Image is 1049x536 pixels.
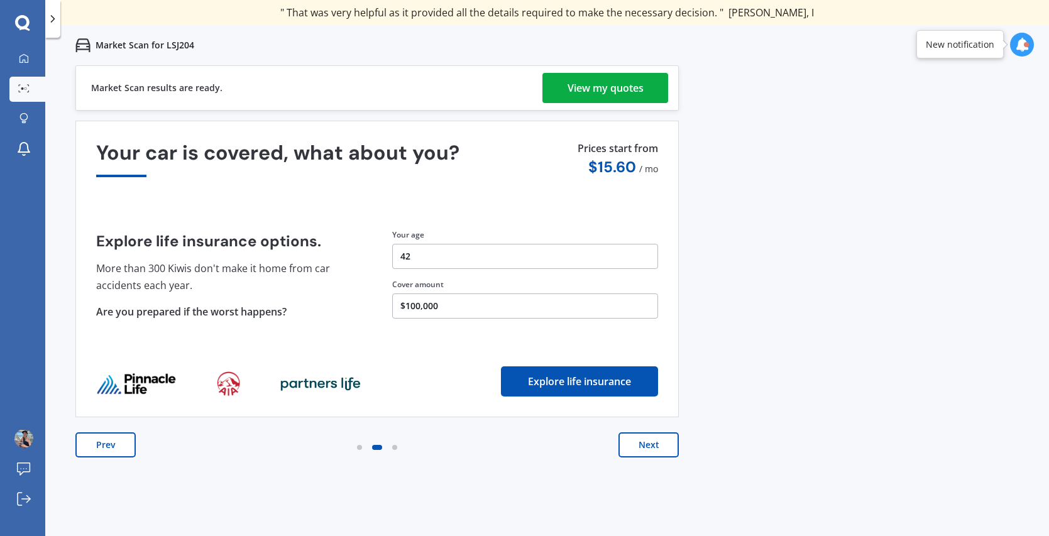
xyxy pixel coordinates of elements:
span: Are you prepared if the worst happens? [96,305,287,319]
div: Market Scan results are ready. [91,66,222,110]
img: life_provider_logo_1 [217,371,240,397]
button: Next [618,432,679,457]
div: Your age [392,229,658,241]
button: $100,000 [392,293,658,319]
button: Explore life insurance [501,366,658,397]
div: Cover amount [392,279,658,290]
div: Your car is covered, what about you? [96,141,658,177]
p: Market Scan for LSJ204 [96,39,194,52]
button: 42 [392,244,658,269]
img: life_provider_logo_2 [280,376,361,391]
span: / mo [639,163,658,175]
span: $ 15.60 [588,157,636,177]
h4: Explore life insurance options. [96,232,362,250]
a: View my quotes [542,73,668,103]
img: ACg8ocJW_p0N3LyfMHWzKDfD6hUEqva3dPB9lBP006KAM_2vpRmxLj3qzQ=s96-c [14,429,33,448]
p: Prices start from [578,141,658,158]
div: New notification [926,38,994,51]
button: Prev [75,432,136,457]
div: View my quotes [568,73,644,103]
img: car.f15378c7a67c060ca3f3.svg [75,38,91,53]
p: More than 300 Kiwis don't make it home from car accidents each year. [96,260,362,293]
img: life_provider_logo_0 [96,373,177,395]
